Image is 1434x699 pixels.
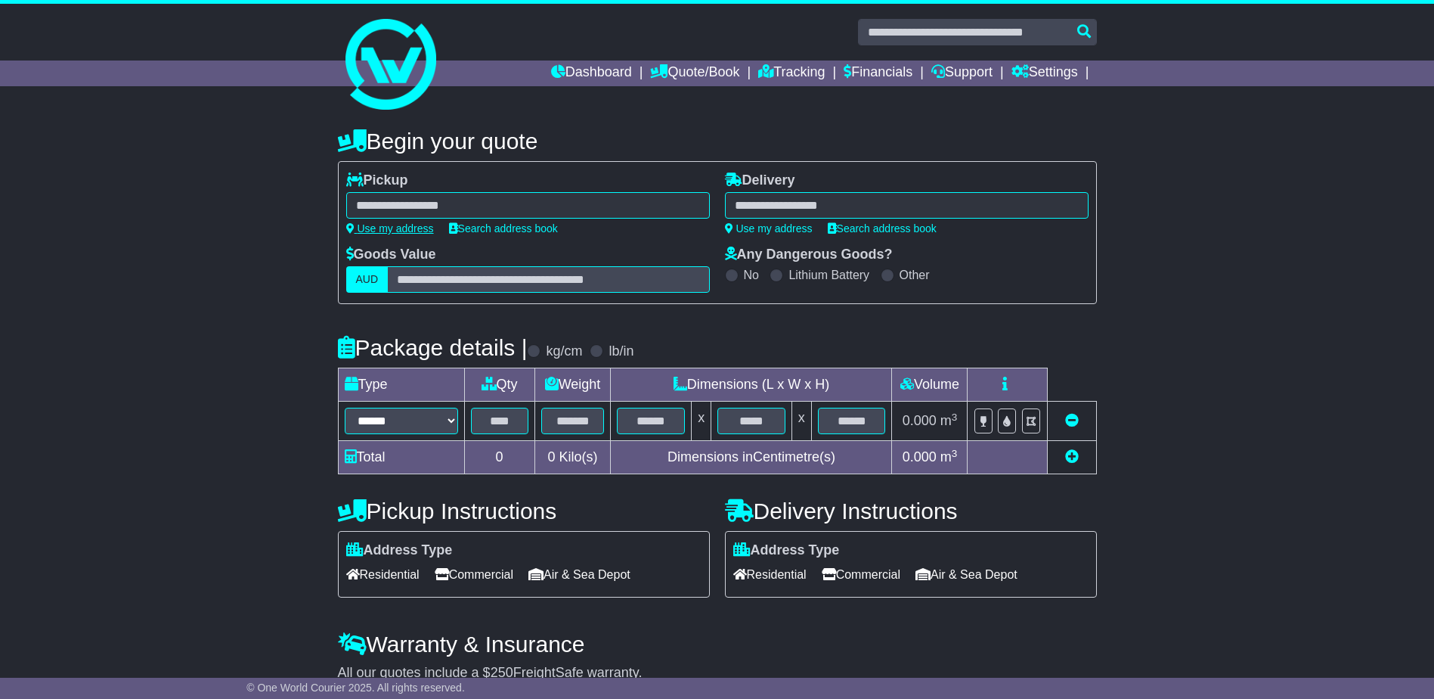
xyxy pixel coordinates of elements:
label: AUD [346,266,389,293]
a: Search address book [449,222,558,235]
label: lb/in [609,343,633,360]
a: Settings [1011,61,1078,86]
td: Total [338,441,464,474]
td: Qty [464,368,534,402]
h4: Delivery Instructions [725,499,1097,523]
span: © One World Courier 2025. All rights reserved. [246,682,465,694]
span: 0.000 [903,413,937,428]
span: 0 [547,449,555,464]
a: Tracking [758,61,825,86]
label: Any Dangerous Goods? [725,247,893,263]
span: 0.000 [903,449,937,464]
a: Use my address [346,222,434,235]
td: x [791,402,811,441]
a: Quote/Book [650,61,739,86]
sup: 3 [952,448,958,459]
td: x [692,402,711,441]
label: No [744,268,759,282]
label: Lithium Battery [788,268,869,282]
td: Type [338,368,464,402]
label: Address Type [346,542,453,559]
a: Search address book [828,222,937,235]
sup: 3 [952,412,958,423]
td: Dimensions in Centimetre(s) [611,441,892,474]
h4: Pickup Instructions [338,499,710,523]
td: Kilo(s) [534,441,611,474]
label: Delivery [725,172,795,189]
td: Weight [534,368,611,402]
h4: Begin your quote [338,129,1097,154]
td: 0 [464,441,534,474]
a: Financials [844,61,912,86]
label: Goods Value [346,247,436,263]
label: kg/cm [546,343,582,360]
span: Residential [346,563,420,586]
a: Use my address [725,222,813,235]
span: Commercial [822,563,900,586]
a: Dashboard [551,61,632,86]
span: Commercial [435,563,513,586]
span: 250 [491,665,513,680]
span: Residential [733,563,807,586]
td: Dimensions (L x W x H) [611,368,892,402]
label: Other [900,268,930,282]
label: Pickup [346,172,408,189]
label: Address Type [733,542,840,559]
a: Add new item [1065,449,1079,464]
span: Air & Sea Depot [528,563,630,586]
span: Air & Sea Depot [915,563,1017,586]
a: Support [931,61,993,86]
span: m [940,413,958,428]
td: Volume [892,368,968,402]
a: Remove this item [1065,413,1079,428]
h4: Package details | [338,335,528,360]
div: All our quotes include a $ FreightSafe warranty. [338,665,1097,682]
h4: Warranty & Insurance [338,632,1097,657]
span: m [940,449,958,464]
